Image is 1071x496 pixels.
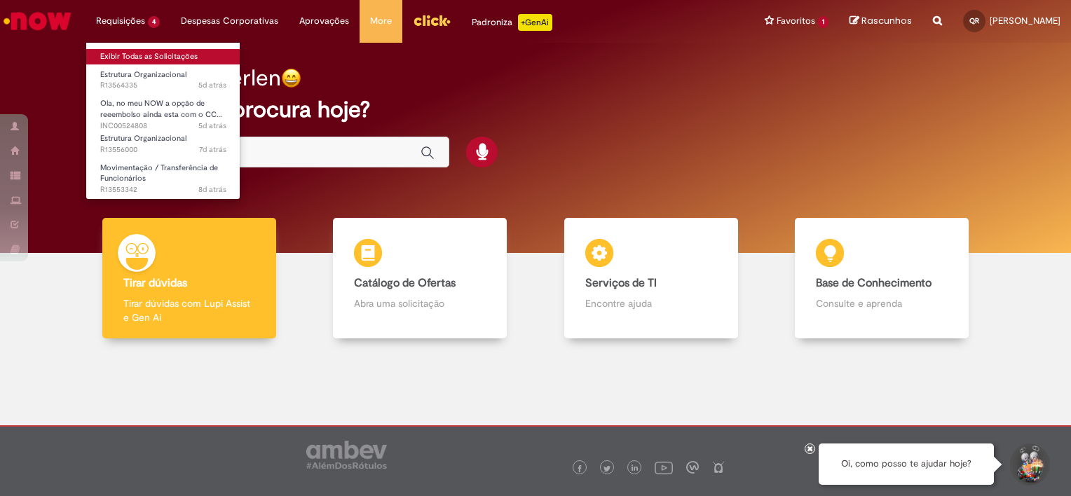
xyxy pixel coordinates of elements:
[106,97,965,122] h2: O que você procura hoje?
[603,465,610,472] img: logo_footer_twitter.png
[123,296,255,324] p: Tirar dúvidas com Lupi Assist e Gen Ai
[86,49,240,64] a: Exibir Todas as Solicitações
[990,15,1060,27] span: [PERSON_NAME]
[74,218,305,339] a: Tirar dúvidas Tirar dúvidas com Lupi Assist e Gen Ai
[100,98,222,120] span: Ola, no meu NOW a opção de reeembolso ainda esta com o CC…
[199,144,226,155] time: 22/09/2025 15:45:03
[370,14,392,28] span: More
[100,80,226,91] span: R13564335
[861,14,912,27] span: Rascunhos
[535,218,767,339] a: Serviços de TI Encontre ajuda
[86,96,240,126] a: Aberto INC00524808 : Ola, no meu NOW a opção de reeembolso ainda esta com o CC antigo antes de mi...
[818,16,828,28] span: 1
[100,120,226,132] span: INC00524808
[413,10,451,31] img: click_logo_yellow_360x200.png
[305,218,536,339] a: Catálogo de Ofertas Abra uma solicitação
[100,133,186,144] span: Estrutura Organizacional
[1,7,74,35] img: ServiceNow
[354,276,456,290] b: Catálogo de Ofertas
[1008,443,1050,485] button: Iniciar Conversa de Suporte
[632,464,639,473] img: logo_footer_linkedin.png
[198,184,226,195] time: 21/09/2025 23:57:25
[100,69,186,80] span: Estrutura Organizacional
[472,14,552,31] div: Padroniza
[299,14,349,28] span: Aprovações
[86,131,240,157] a: Aberto R13556000 : Estrutura Organizacional
[198,80,226,90] time: 24/09/2025 17:12:14
[576,465,583,472] img: logo_footer_facebook.png
[198,80,226,90] span: 5d atrás
[199,144,226,155] span: 7d atrás
[123,276,187,290] b: Tirar dúvidas
[354,296,486,310] p: Abra uma solicitação
[306,441,387,469] img: logo_footer_ambev_rotulo_gray.png
[86,42,240,200] ul: Requisições
[181,14,278,28] span: Despesas Corporativas
[198,184,226,195] span: 8d atrás
[96,14,145,28] span: Requisições
[816,296,948,310] p: Consulte e aprenda
[281,68,301,88] img: happy-face.png
[100,184,226,195] span: R13553342
[86,67,240,93] a: Aberto R13564335 : Estrutura Organizacional
[518,14,552,31] p: +GenAi
[712,461,725,474] img: logo_footer_naosei.png
[686,461,699,474] img: logo_footer_workplace.png
[100,163,218,184] span: Movimentação / Transferência de Funcionários
[655,458,673,476] img: logo_footer_youtube.png
[819,443,994,485] div: Oi, como posso te ajudar hoje?
[767,218,998,339] a: Base de Conhecimento Consulte e aprenda
[585,276,657,290] b: Serviços de TI
[969,16,979,25] span: QR
[86,160,240,191] a: Aberto R13553342 : Movimentação / Transferência de Funcionários
[585,296,717,310] p: Encontre ajuda
[198,120,226,131] span: 5d atrás
[777,14,815,28] span: Favoritos
[100,144,226,156] span: R13556000
[148,16,160,28] span: 4
[198,120,226,131] time: 24/09/2025 16:44:39
[816,276,932,290] b: Base de Conhecimento
[850,15,912,28] a: Rascunhos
